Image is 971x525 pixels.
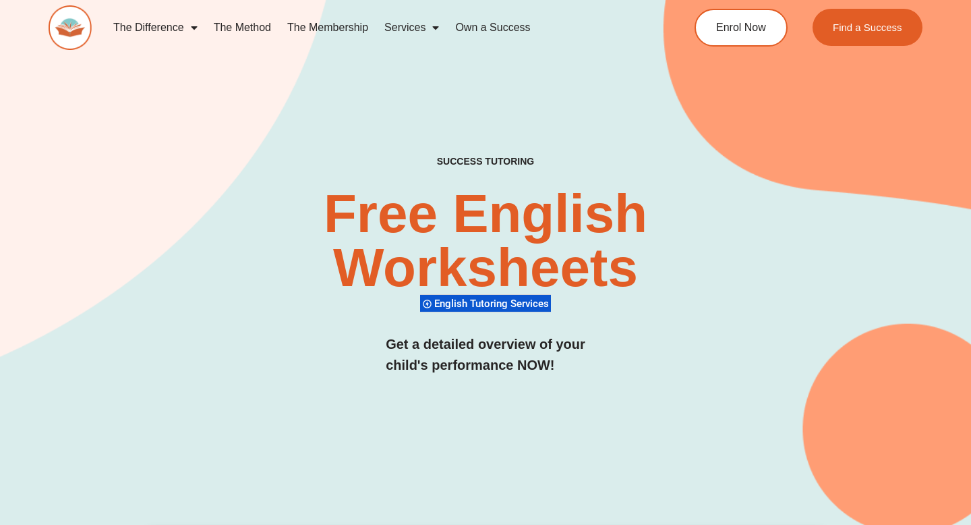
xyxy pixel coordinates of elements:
[420,294,551,312] div: English Tutoring Services
[434,298,553,310] span: English Tutoring Services
[279,12,376,43] a: The Membership
[356,156,615,167] h4: SUCCESS TUTORING​
[206,12,279,43] a: The Method
[833,22,902,32] span: Find a Success
[376,12,447,43] a: Services
[813,9,922,46] a: Find a Success
[695,9,788,47] a: Enrol Now
[105,12,645,43] nav: Menu
[716,22,766,33] span: Enrol Now
[197,187,773,295] h2: Free English Worksheets​
[447,12,538,43] a: Own a Success
[105,12,206,43] a: The Difference
[386,334,585,376] h3: Get a detailed overview of your child's performance NOW!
